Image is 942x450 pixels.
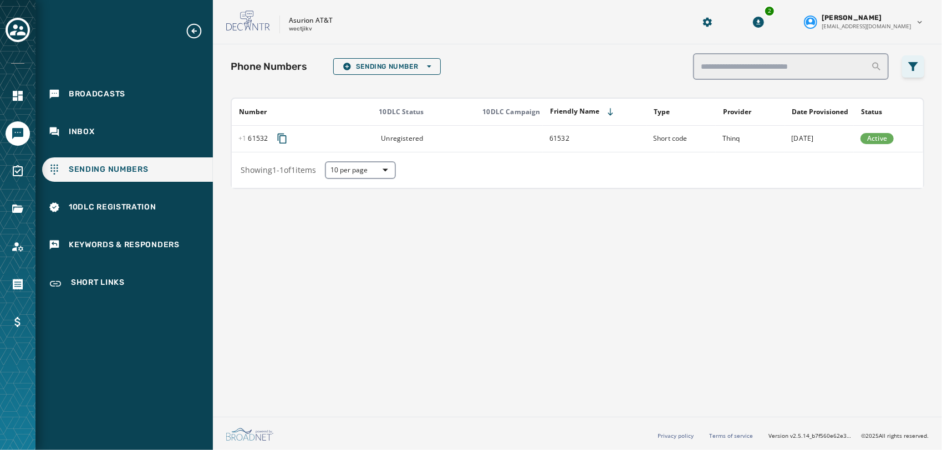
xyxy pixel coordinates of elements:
[764,6,775,17] div: 2
[6,234,30,259] a: Navigate to Account
[748,12,768,32] button: Download Menu
[42,233,213,257] a: Navigate to Keywords & Responders
[822,13,882,22] span: [PERSON_NAME]
[238,134,248,143] span: +1
[716,125,785,152] td: Thinq
[6,121,30,146] a: Navigate to Messaging
[543,125,646,152] td: 61532
[800,9,929,35] button: User settings
[790,432,852,440] span: v2.5.14_b7f560e62e3347fd09829e8ac9922915a95fe427
[69,202,156,213] span: 10DLC Registration
[289,25,312,33] p: wectjikv
[325,161,396,179] button: 10 per page
[709,432,753,439] a: Terms of service
[42,120,213,144] a: Navigate to Inbox
[482,108,542,116] div: 10DLC Campaign
[71,277,125,290] span: Short Links
[867,134,887,143] span: Active
[69,89,125,100] span: Broadcasts
[719,103,756,121] button: Sort by [object Object]
[861,432,929,439] span: © 2025 All rights reserved.
[42,195,213,219] a: Navigate to 10DLC Registration
[381,134,423,143] span: Unregistered
[902,55,924,78] button: Filters menu
[546,103,619,121] button: Sort by [object Object]
[6,18,30,42] button: Toggle account select drawer
[6,310,30,334] a: Navigate to Billing
[785,125,854,152] td: [DATE]
[69,164,149,175] span: Sending Numbers
[235,103,271,121] button: Sort by [object Object]
[857,103,887,121] button: Sort by [object Object]
[6,84,30,108] a: Navigate to Home
[42,270,213,297] a: Navigate to Short Links
[42,157,213,182] a: Navigate to Sending Numbers
[343,62,431,71] span: Sending Number
[241,165,316,175] span: Showing 1 - 1 of 1 items
[697,12,717,32] button: Manage global settings
[69,126,95,137] span: Inbox
[379,108,473,116] div: 10DLC Status
[330,166,390,175] span: 10 per page
[768,432,852,440] span: Version
[333,58,441,75] button: Sending Number
[649,103,674,121] button: Sort by [object Object]
[788,103,853,121] button: Sort by [object Object]
[69,239,180,250] span: Keywords & Responders
[658,432,694,439] a: Privacy policy
[289,16,333,25] p: Asurion AT&T
[42,82,213,106] a: Navigate to Broadcasts
[185,22,212,40] button: Expand sub nav menu
[231,59,307,74] h2: Phone Numbers
[822,22,911,30] span: [EMAIL_ADDRESS][DOMAIN_NAME]
[6,159,30,183] a: Navigate to Surveys
[646,125,716,152] td: Short code
[6,272,30,296] a: Navigate to Orders
[272,129,292,149] button: Copy phone number to clipboard
[238,134,268,143] span: 61532
[6,197,30,221] a: Navigate to Files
